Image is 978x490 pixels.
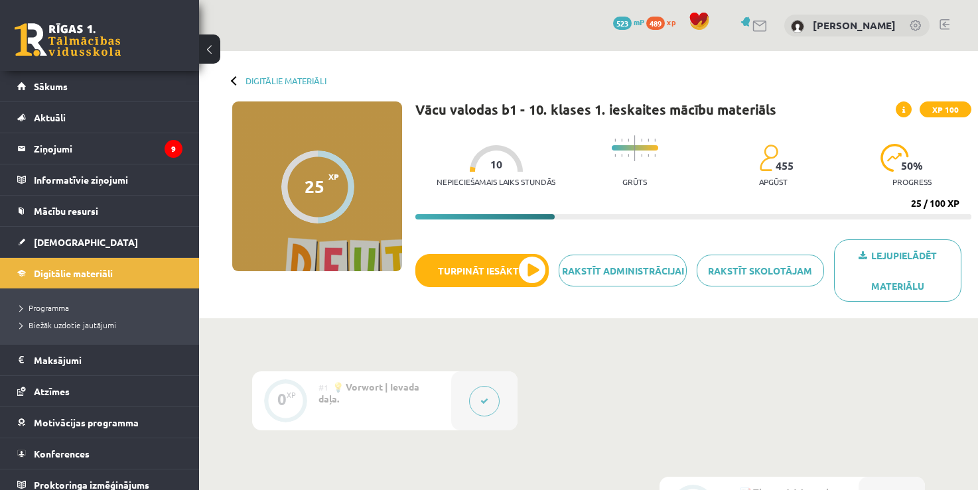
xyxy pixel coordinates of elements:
[621,139,622,142] img: icon-short-line-57e1e144782c952c97e751825c79c345078a6d821885a25fce030b3d8c18986b.svg
[920,101,971,117] span: XP 100
[892,177,932,186] p: progress
[15,23,121,56] a: Rīgas 1. Tālmācības vidusskola
[34,164,182,195] legend: Informatīvie ziņojumi
[305,176,324,196] div: 25
[697,255,824,286] a: Rakstīt skolotājam
[17,133,182,164] a: Ziņojumi9
[621,154,622,157] img: icon-short-line-57e1e144782c952c97e751825c79c345078a6d821885a25fce030b3d8c18986b.svg
[17,376,182,406] a: Atzīmes
[901,160,924,172] span: 50 %
[34,416,139,428] span: Motivācijas programma
[791,20,804,33] img: Aleksejs Hivričs
[648,139,649,142] img: icon-short-line-57e1e144782c952c97e751825c79c345078a6d821885a25fce030b3d8c18986b.svg
[318,381,419,404] span: 💡 Vorwort | Ievada daļa.
[34,205,98,217] span: Mācību resursi
[628,154,629,157] img: icon-short-line-57e1e144782c952c97e751825c79c345078a6d821885a25fce030b3d8c18986b.svg
[648,154,649,157] img: icon-short-line-57e1e144782c952c97e751825c79c345078a6d821885a25fce030b3d8c18986b.svg
[17,227,182,257] a: [DEMOGRAPHIC_DATA]
[415,101,776,117] h1: Vācu valodas b1 - 10. klases 1. ieskaites mācību materiāls
[287,391,296,398] div: XP
[34,385,70,397] span: Atzīmes
[17,407,182,438] a: Motivācijas programma
[759,144,778,172] img: students-c634bb4e5e11cddfef0936a35e636f08e4e9abd3cc4e673bd6f9a4125e45ecb1.svg
[34,80,68,92] span: Sākums
[641,139,642,142] img: icon-short-line-57e1e144782c952c97e751825c79c345078a6d821885a25fce030b3d8c18986b.svg
[34,267,113,279] span: Digitālie materiāli
[654,154,656,157] img: icon-short-line-57e1e144782c952c97e751825c79c345078a6d821885a25fce030b3d8c18986b.svg
[834,239,961,302] a: Lejupielādēt materiālu
[17,345,182,375] a: Maksājumi
[328,172,339,181] span: XP
[17,102,182,133] a: Aktuāli
[614,139,616,142] img: icon-short-line-57e1e144782c952c97e751825c79c345078a6d821885a25fce030b3d8c18986b.svg
[622,177,647,186] p: Grūts
[613,17,644,27] a: 523 mP
[776,160,794,172] span: 455
[614,154,616,157] img: icon-short-line-57e1e144782c952c97e751825c79c345078a6d821885a25fce030b3d8c18986b.svg
[415,254,549,287] button: Turpināt iesākto
[634,135,636,161] img: icon-long-line-d9ea69661e0d244f92f715978eff75569469978d946b2353a9bb055b3ed8787d.svg
[245,76,326,86] a: Digitālie materiāli
[165,140,182,158] i: 9
[20,302,186,314] a: Programma
[34,345,182,375] legend: Maksājumi
[667,17,675,27] span: xp
[641,154,642,157] img: icon-short-line-57e1e144782c952c97e751825c79c345078a6d821885a25fce030b3d8c18986b.svg
[17,164,182,195] a: Informatīvie ziņojumi
[34,236,138,248] span: [DEMOGRAPHIC_DATA]
[17,71,182,101] a: Sākums
[634,17,644,27] span: mP
[17,438,182,469] a: Konferences
[613,17,632,30] span: 523
[646,17,682,27] a: 489 xp
[34,111,66,123] span: Aktuāli
[759,177,788,186] p: apgūst
[17,258,182,288] a: Digitālie materiāli
[318,382,328,393] span: #1
[34,133,182,164] legend: Ziņojumi
[437,177,555,186] p: Nepieciešamais laiks stundās
[17,196,182,226] a: Mācību resursi
[20,320,116,330] span: Biežāk uzdotie jautājumi
[654,139,656,142] img: icon-short-line-57e1e144782c952c97e751825c79c345078a6d821885a25fce030b3d8c18986b.svg
[559,255,686,286] a: Rakstīt administrācijai
[628,139,629,142] img: icon-short-line-57e1e144782c952c97e751825c79c345078a6d821885a25fce030b3d8c18986b.svg
[813,19,896,32] a: [PERSON_NAME]
[490,158,502,170] span: 10
[277,393,287,405] div: 0
[34,448,90,459] span: Konferences
[20,302,69,313] span: Programma
[880,144,909,172] img: icon-progress-161ccf0a02000e728c5f80fcf4c31c7af3da0e1684b2b1d7c360e028c24a22f1.svg
[646,17,665,30] span: 489
[20,319,186,331] a: Biežāk uzdotie jautājumi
